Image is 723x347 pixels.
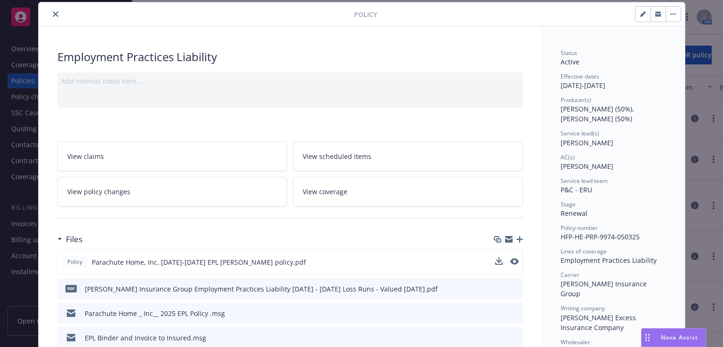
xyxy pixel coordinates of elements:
span: Active [561,57,579,66]
span: Producer(s) [561,96,591,104]
span: pdf [65,285,77,292]
span: Writing company [561,304,605,312]
span: AC(s) [561,153,575,161]
div: Employment Practices Liability [57,49,523,65]
span: View claims [67,151,104,161]
span: [PERSON_NAME] Insurance Group [561,279,649,298]
a: View policy changes [57,177,288,206]
button: download file [496,333,503,343]
div: EPL Binder and Invoice to Insured.msg [85,333,206,343]
span: Employment Practices Liability [561,256,657,265]
span: Effective dates [561,72,599,80]
button: preview file [511,308,519,318]
span: Status [561,49,577,57]
div: Add internal notes here... [61,76,519,86]
div: [DATE] - [DATE] [561,72,666,90]
button: preview file [511,333,519,343]
span: P&C - ERU [561,185,592,194]
span: [PERSON_NAME] (50%), [PERSON_NAME] (50%) [561,104,636,123]
span: Policy number [561,224,598,232]
span: Service lead(s) [561,129,599,137]
div: Files [57,233,82,245]
span: Nova Assist [661,333,698,341]
div: Drag to move [642,329,653,347]
span: [PERSON_NAME] [561,138,613,147]
a: View scheduled items [293,142,523,171]
span: Stage [561,200,576,208]
span: Policy [354,9,377,19]
span: [PERSON_NAME] [561,162,613,171]
button: download file [495,257,503,267]
button: download file [496,284,503,294]
h3: Files [66,233,82,245]
span: View scheduled items [303,151,371,161]
span: Renewal [561,209,587,218]
span: [PERSON_NAME] Excess Insurance Company [561,313,638,332]
span: HFP-HE-PRP-9974-050325 [561,232,640,241]
button: preview file [510,258,519,265]
span: Service lead team [561,177,608,185]
button: preview file [510,257,519,267]
span: Carrier [561,271,579,279]
span: View coverage [303,187,347,197]
a: View coverage [293,177,523,206]
a: View claims [57,142,288,171]
button: download file [496,308,503,318]
div: Parachute Home _ Inc__ 2025 EPL Policy .msg [85,308,225,318]
span: Wholesaler [561,338,590,346]
button: download file [495,257,503,265]
button: Nova Assist [641,328,706,347]
span: Lines of coverage [561,247,607,255]
span: View policy changes [67,187,130,197]
button: preview file [511,284,519,294]
div: [PERSON_NAME] Insurance Group Employment Practices Liability [DATE] - [DATE] Loss Runs - Valued [... [85,284,438,294]
span: Parachute Home, Inc. [DATE]-[DATE] EPL [PERSON_NAME] policy.pdf [92,257,306,267]
button: close [50,8,61,20]
span: Policy [65,258,84,266]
